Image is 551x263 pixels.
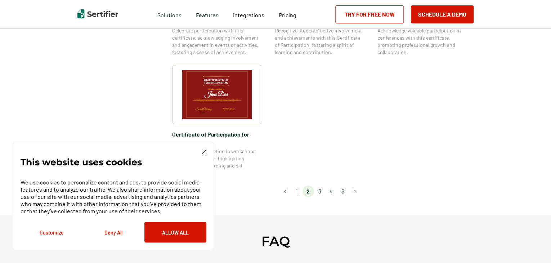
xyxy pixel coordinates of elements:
li: page 1 [291,186,303,197]
a: Pricing [279,10,296,19]
li: page 3 [314,186,326,197]
li: page 5 [337,186,349,197]
button: Go to previous page [279,186,291,197]
li: page 4 [326,186,337,197]
span: Celebrate participation with this certificate, acknowledging involvement and engagement in events... [172,27,262,56]
span: Features [196,10,219,19]
button: Allow All [144,222,206,242]
p: We use cookies to personalize content and ads, to provide social media features and to analyze ou... [21,179,206,215]
button: Schedule a Demo [411,5,474,23]
span: Recognize participation in workshops with this certificate, highlighting commitment to learning a... [172,148,262,177]
img: Cookie Popup Close [202,150,206,154]
iframe: Chat Widget [515,228,551,263]
button: Deny All [82,222,144,242]
img: Certificate of Participation​ for Workshops [182,70,252,119]
span: Acknowledge valuable participation in conferences with this certificate, promoting professional g... [377,27,467,56]
p: This website uses cookies [21,159,142,166]
h2: FAQ [261,233,290,249]
span: Integrations [233,12,264,18]
span: Pricing [279,12,296,18]
li: page 2 [303,186,314,197]
a: Integrations [233,10,264,19]
span: Recognize students’ active involvement and achievements with this Certificate of Participation, f... [275,27,365,56]
span: Solutions [157,10,182,19]
a: Try for Free Now [335,5,404,23]
button: Go to next page [349,186,360,197]
span: Certificate of Participation​ for Workshops [172,130,262,148]
a: Certificate of Participation​ for WorkshopsCertificate of Participation​ for WorkshopsRecognize p... [172,65,262,177]
button: Customize [21,222,82,242]
img: Sertifier | Digital Credentialing Platform [77,9,118,18]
